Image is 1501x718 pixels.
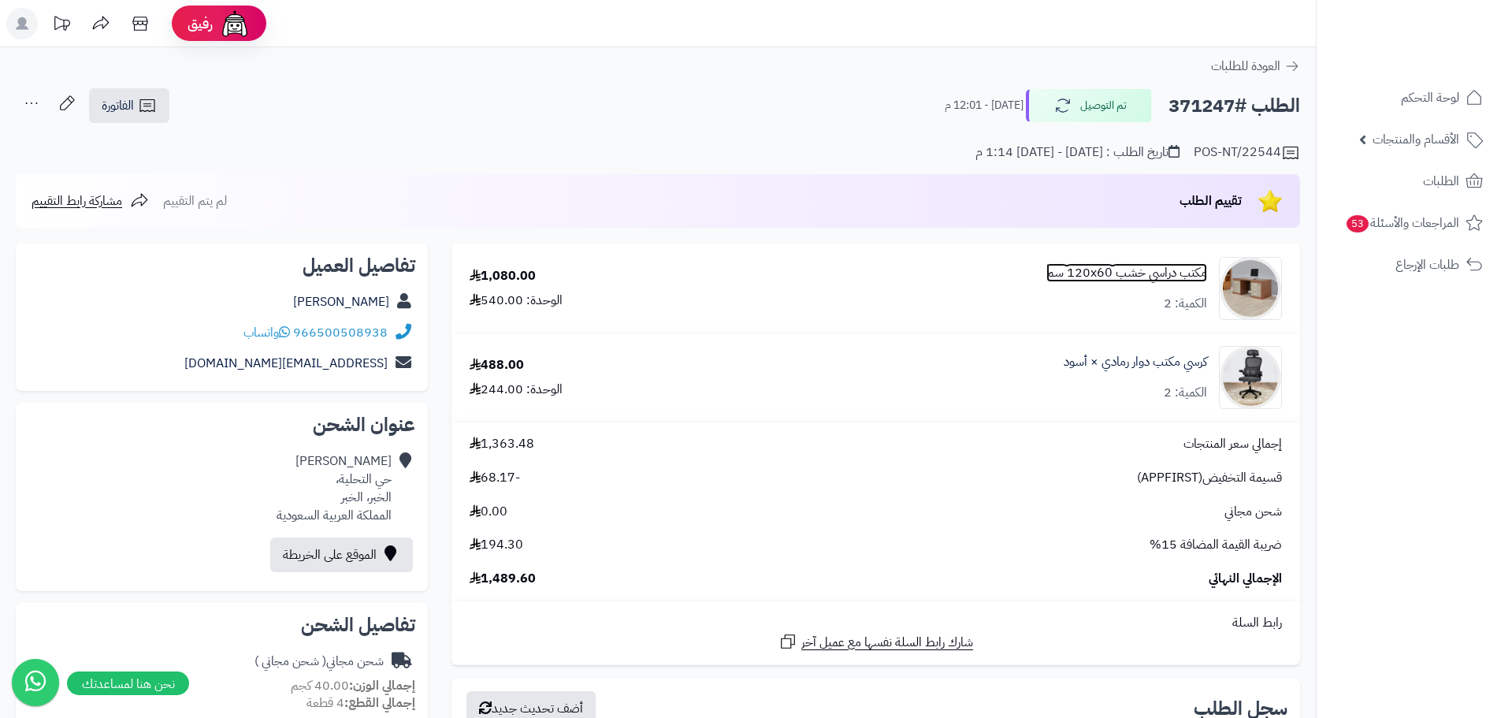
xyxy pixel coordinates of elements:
[255,653,384,671] div: شحن مجاني
[42,8,81,43] a: تحديثات المنصة
[1220,257,1281,320] img: 1733834418-220614010245-90x90.jpg
[28,256,415,275] h2: تفاصيل العميل
[1026,89,1152,122] button: تم التوصيل
[470,570,536,588] span: 1,489.60
[1194,699,1287,718] h3: سجل الطلب
[1401,87,1459,109] span: لوحة التحكم
[470,292,563,310] div: الوحدة: 540.00
[270,538,413,572] a: الموقع على الخريطة
[32,192,122,210] span: مشاركة رابط التقييم
[28,616,415,634] h2: تفاصيل الشحن
[470,503,507,521] span: 0.00
[1423,170,1459,192] span: الطلبات
[32,192,149,210] a: مشاركة رابط التقييم
[1164,384,1207,402] div: الكمية: 2
[291,676,415,695] small: 40.00 كجم
[1194,143,1300,162] div: POS-NT/22544
[1326,162,1492,200] a: الطلبات
[1168,90,1300,122] h2: الطلب #371247
[219,8,251,39] img: ai-face.png
[470,469,520,487] span: -68.17
[1326,79,1492,117] a: لوحة التحكم
[458,614,1294,632] div: رابط السلة
[801,634,973,652] span: شارك رابط السلة نفسها مع عميل آخر
[293,323,388,342] a: 966500508938
[945,98,1024,113] small: [DATE] - 12:01 م
[1224,503,1282,521] span: شحن مجاني
[28,415,415,434] h2: عنوان الشحن
[1046,264,1207,282] a: مكتب دراسي خشب 120x60 سم
[163,192,227,210] span: لم يتم التقييم
[1345,212,1459,234] span: المراجعات والأسئلة
[1064,353,1207,371] a: كرسي مكتب دوار رمادي × أسود
[975,143,1180,162] div: تاريخ الطلب : [DATE] - [DATE] 1:14 م
[188,14,213,33] span: رفيق
[344,694,415,712] strong: إجمالي القطع:
[1220,346,1281,409] img: 1747292629-1-90x90.jpg
[1395,254,1459,276] span: طلبات الإرجاع
[1373,128,1459,151] span: الأقسام والمنتجات
[243,323,290,342] a: واتساب
[470,536,523,554] span: 194.30
[1326,246,1492,284] a: طلبات الإرجاع
[277,452,392,524] div: [PERSON_NAME] حي التحلية، الخبر، الخبر المملكة العربية السعودية
[1183,435,1282,453] span: إجمالي سعر المنتجات
[1150,536,1282,554] span: ضريبة القيمة المضافة 15%
[470,435,534,453] span: 1,363.48
[470,267,536,285] div: 1,080.00
[778,632,973,652] a: شارك رابط السلة نفسها مع عميل آخر
[1209,570,1282,588] span: الإجمالي النهائي
[255,652,326,671] span: ( شحن مجاني )
[89,88,169,123] a: الفاتورة
[349,676,415,695] strong: إجمالي الوزن:
[1211,57,1280,76] span: العودة للطلبات
[184,354,388,373] a: [EMAIL_ADDRESS][DOMAIN_NAME]
[1326,204,1492,242] a: المراجعات والأسئلة53
[470,381,563,399] div: الوحدة: 244.00
[307,694,415,712] small: 4 قطعة
[1137,469,1282,487] span: قسيمة التخفيض(APPFIRST)
[1180,192,1242,210] span: تقييم الطلب
[470,356,524,374] div: 488.00
[293,292,389,311] a: [PERSON_NAME]
[102,96,134,115] span: الفاتورة
[1164,295,1207,313] div: الكمية: 2
[1347,215,1369,233] span: 53
[1211,57,1300,76] a: العودة للطلبات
